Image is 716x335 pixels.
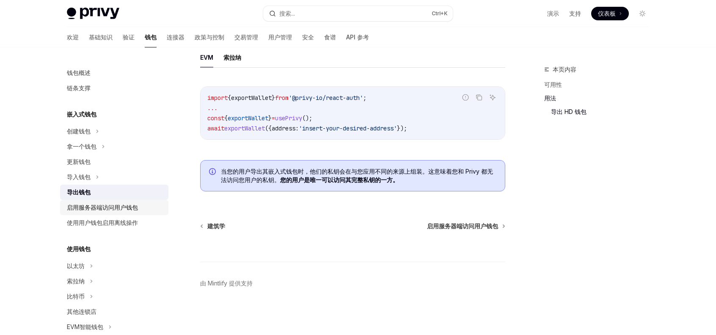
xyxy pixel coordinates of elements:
a: 基础知识 [89,27,113,47]
span: const [207,114,224,122]
span: from [275,94,289,102]
span: '@privy-io/react-auth' [289,94,363,102]
font: 交易管理 [234,33,258,41]
a: 连接器 [167,27,185,47]
font: 使用用户钱包启用离线操作 [67,219,138,226]
a: API 参考 [346,27,369,47]
button: EVM [200,47,213,67]
font: EVM [200,54,213,61]
a: 启用服务器端访问用户钱包 [60,200,168,215]
font: 用法 [544,94,556,102]
font: 索拉纳 [67,277,85,285]
font: 拿一个钱包 [67,143,96,150]
font: 比特币 [67,293,85,300]
a: 钱包 [145,27,157,47]
button: 询问人工智能 [487,92,498,103]
a: 导出钱包 [60,185,168,200]
a: 由 Mintlify 提供支持 [200,279,253,288]
font: 可用性 [544,81,562,88]
font: 连接器 [167,33,185,41]
font: 更新钱包 [67,158,91,165]
a: 安全 [302,27,314,47]
font: 演示 [547,10,559,17]
font: 链条支撑 [67,84,91,91]
a: 其他连锁店 [60,304,168,319]
font: 启用服务器端访问用户钱包 [427,222,498,230]
font: 政策与控制 [195,33,224,41]
img: 灯光标志 [67,8,119,19]
font: EVM智能钱包 [67,323,103,330]
font: 安全 [302,33,314,41]
span: import [207,94,228,102]
a: 链条支撑 [60,80,168,96]
span: await [207,125,224,132]
span: ({ [265,125,272,132]
font: 创建钱包 [67,127,91,135]
span: 'insert-your-desired-address' [299,125,397,132]
a: 用户管理 [268,27,292,47]
font: 使用钱包 [67,245,91,252]
a: 演示 [547,9,559,18]
font: 支持 [569,10,581,17]
button: 搜索...Ctrl+K [263,6,453,21]
span: ... [207,104,218,112]
font: 食谱 [324,33,336,41]
a: 交易管理 [234,27,258,47]
svg: 信息 [209,168,218,177]
font: 仪表板 [598,10,616,17]
font: 用户管理 [268,33,292,41]
span: { [228,94,231,102]
span: usePrivy [275,114,302,122]
a: 支持 [569,9,581,18]
font: 当您的用户导出其嵌入式钱包时，他们的私钥会在与您应用不同的来源上组装。这意味着您和 Privy 都无法访问您用户的私钥。 [221,168,493,183]
span: (); [302,114,312,122]
font: 验证 [123,33,135,41]
span: ; [363,94,366,102]
span: } [268,114,272,122]
font: 导出钱包 [67,188,91,196]
font: 钱包概述 [67,69,91,76]
span: = [272,114,275,122]
font: 搜索... [279,10,295,17]
a: 使用用户钱包启用离线操作 [60,215,168,230]
span: exportWallet [231,94,272,102]
font: 基础知识 [89,33,113,41]
font: +K [441,10,448,17]
font: 建筑学 [207,222,225,230]
button: 索拉纳 [223,47,241,67]
a: 政策与控制 [195,27,224,47]
font: 启用服务器端访问用户钱包 [67,204,138,211]
span: { [224,114,228,122]
a: 钱包概述 [60,65,168,80]
a: 更新钱包 [60,154,168,169]
a: 用法 [544,91,656,105]
font: 您的用户是唯一可以访问其完整私钥的一方。 [280,176,399,183]
font: 索拉纳 [223,54,241,61]
font: 其他连锁店 [67,308,96,315]
font: API 参考 [346,33,369,41]
span: exportWallet [224,125,265,132]
a: 欢迎 [67,27,79,47]
font: 本页内容 [553,66,576,73]
a: 食谱 [324,27,336,47]
font: 以太坊 [67,262,85,269]
a: 仪表板 [591,7,629,20]
span: } [272,94,275,102]
font: 嵌入式钱包 [67,111,96,118]
font: 导出 HD 钱包 [551,108,587,115]
a: 启用服务器端访问用户钱包 [427,222,504,230]
span: address: [272,125,299,132]
a: 验证 [123,27,135,47]
font: Ctrl [432,10,441,17]
a: 导出 HD 钱包 [551,105,656,119]
button: 复制代码块中的内容 [474,92,485,103]
span: }); [397,125,407,132]
button: 报告错误代码 [460,92,471,103]
span: exportWallet [228,114,268,122]
font: 欢迎 [67,33,79,41]
button: 切换暗模式 [636,7,649,20]
font: 钱包 [145,33,157,41]
a: 建筑学 [201,222,225,230]
a: 可用性 [544,78,656,91]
